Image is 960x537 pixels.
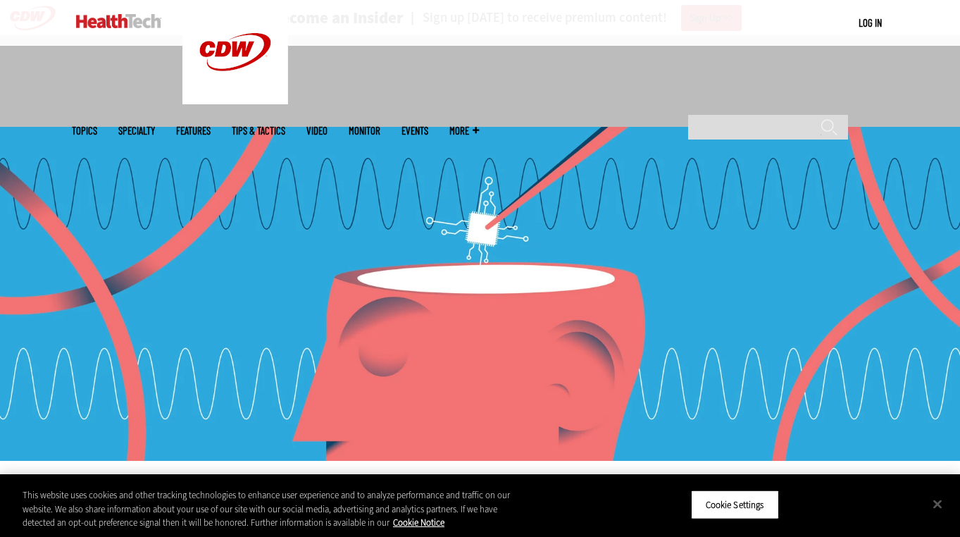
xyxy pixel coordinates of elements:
[401,125,428,136] a: Events
[691,490,779,519] button: Cookie Settings
[449,125,479,136] span: More
[306,125,328,136] a: Video
[859,16,882,30] div: User menu
[922,488,953,519] button: Close
[393,517,444,529] a: More information about your privacy
[76,14,161,28] img: Home
[176,125,211,136] a: Features
[23,488,528,530] div: This website uses cookies and other tracking technologies to enhance user experience and to analy...
[349,125,380,136] a: MonITor
[859,16,882,29] a: Log in
[72,125,97,136] span: Topics
[118,125,155,136] span: Specialty
[232,125,285,136] a: Tips & Tactics
[182,93,288,108] a: CDW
